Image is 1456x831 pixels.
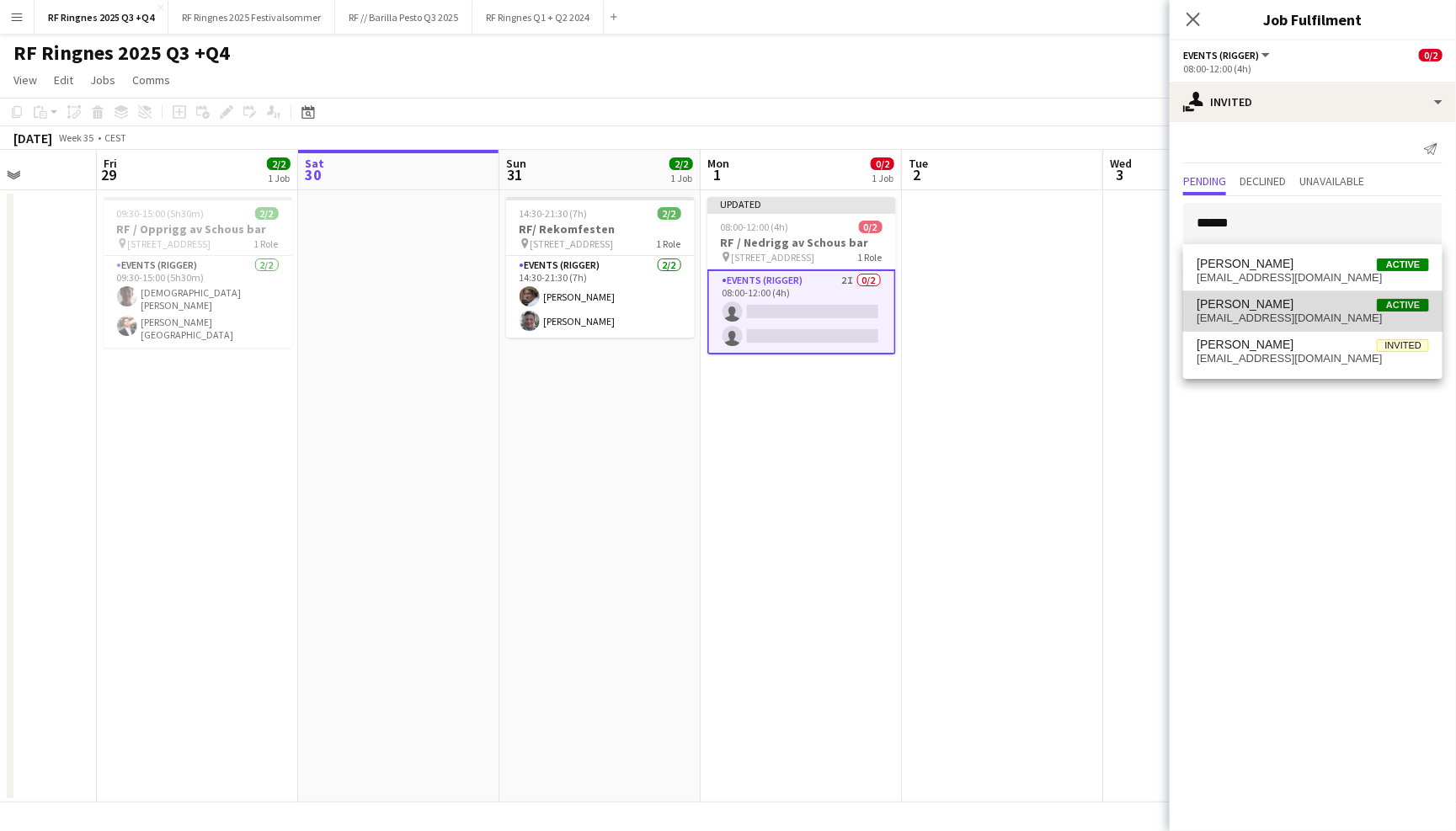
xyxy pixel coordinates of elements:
[1170,8,1456,30] h3: Job Fulfilment
[531,237,614,250] span: [STREET_ADDRESS]
[1197,297,1293,312] span: Jesper Roth
[506,256,695,338] app-card-role: Events (Rigger)2/214:30-21:30 (7h)[PERSON_NAME][PERSON_NAME]
[302,165,324,184] span: 30
[1377,258,1429,271] span: Active
[13,72,37,88] span: View
[1197,352,1429,365] span: jesperhenrichsen@hotmail.com
[305,156,324,171] span: Sat
[506,221,695,237] h3: RF/ Rekomfesten
[1183,175,1226,187] span: Pending
[1299,175,1364,187] span: Unavailable
[104,221,292,237] h3: RF / Opprigg av Schous bar
[1419,49,1443,61] span: 0/2
[13,40,230,66] h1: RF Ringnes 2025 Q3 +Q4
[104,197,292,348] app-job-card: 09:30-15:00 (5h30m)2/2RF / Opprigg av Schous bar [STREET_ADDRESS]1 RoleEvents (Rigger)2/209:30-15...
[504,165,526,184] span: 31
[658,207,681,220] span: 2/2
[54,72,73,88] span: Edit
[35,1,168,34] button: RF Ringnes 2025 Q3 +Q4
[707,235,896,250] h3: RF / Nedrigg av Schous bar
[267,157,291,170] span: 2/2
[1110,156,1132,171] span: Wed
[1197,271,1429,285] span: jesperhunt@hotmail.com
[909,156,928,171] span: Tue
[871,157,894,170] span: 0/2
[335,1,472,34] button: RF // Barilla Pesto Q3 2025
[13,130,52,146] div: [DATE]
[104,156,117,171] span: Fri
[1197,257,1293,271] span: Jesper Hunt
[1183,62,1443,75] div: 08:00-12:00 (4h)
[1183,49,1259,61] span: Events (Rigger)
[104,256,292,348] app-card-role: Events (Rigger)2/209:30-15:00 (5h30m)[DEMOGRAPHIC_DATA][PERSON_NAME][PERSON_NAME][GEOGRAPHIC_DATA]
[1170,82,1456,122] div: Invited
[872,172,893,184] div: 1 Job
[56,131,98,144] span: Week 35
[705,165,729,184] span: 1
[721,221,789,233] span: 08:00-12:00 (4h)
[707,197,896,354] app-job-card: Updated08:00-12:00 (4h)0/2RF / Nedrigg av Schous bar [STREET_ADDRESS]1 RoleEvents (Rigger)2I0/208...
[90,72,115,88] span: Jobs
[859,221,883,233] span: 0/2
[47,69,80,91] a: Edit
[732,251,815,264] span: [STREET_ADDRESS]
[1377,339,1429,352] span: Invited
[906,165,928,184] span: 2
[268,172,290,184] div: 1 Job
[707,269,896,354] app-card-role: Events (Rigger)2I0/208:00-12:00 (4h)
[1197,312,1429,325] span: jesperroth667@gmail.com
[707,156,729,171] span: Mon
[669,157,693,170] span: 2/2
[104,131,126,144] div: CEST
[7,69,44,91] a: View
[101,165,117,184] span: 29
[117,207,205,220] span: 09:30-15:00 (5h30m)
[255,207,279,220] span: 2/2
[506,197,695,338] app-job-card: 14:30-21:30 (7h)2/2RF/ Rekomfesten [STREET_ADDRESS]1 RoleEvents (Rigger)2/214:30-21:30 (7h)[PERSO...
[472,1,604,34] button: RF Ringnes Q1 + Q2 2024
[1183,49,1272,61] button: Events (Rigger)
[1377,299,1429,312] span: Active
[1240,175,1286,187] span: Declined
[1107,165,1132,184] span: 3
[125,69,177,91] a: Comms
[657,237,681,250] span: 1 Role
[132,72,170,88] span: Comms
[858,251,883,264] span: 1 Role
[1197,338,1293,352] span: Jesper Stensland
[168,1,335,34] button: RF Ringnes 2025 Festivalsommer
[254,237,279,250] span: 1 Role
[520,207,588,220] span: 14:30-21:30 (7h)
[83,69,122,91] a: Jobs
[506,156,526,171] span: Sun
[707,197,896,210] div: Updated
[128,237,211,250] span: [STREET_ADDRESS]
[670,172,692,184] div: 1 Job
